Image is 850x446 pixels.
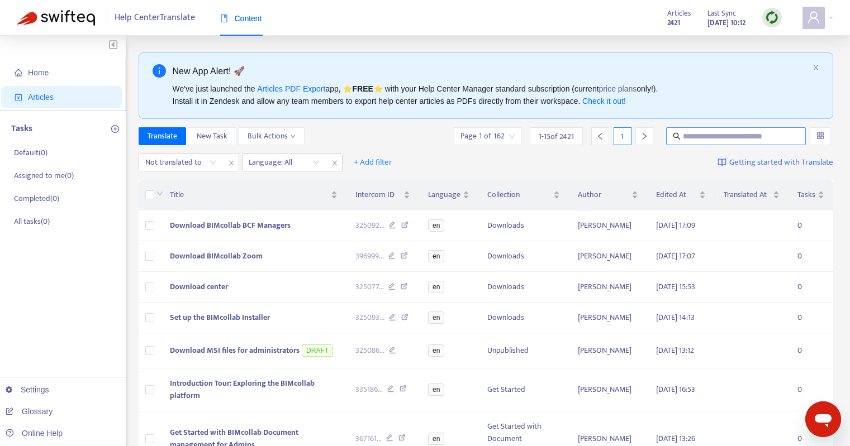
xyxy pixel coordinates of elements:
span: 396999 ... [355,250,384,262]
div: We've just launched the app, ⭐ ⭐️ with your Help Center Manager standard subscription (current on... [173,83,809,107]
button: New Task [188,127,236,145]
span: Download center [170,280,228,293]
td: Unpublished [478,333,569,368]
span: account-book [15,93,22,101]
th: Tasks [789,180,833,210]
span: book [220,15,228,22]
span: en [428,250,444,262]
th: Edited At [647,180,715,210]
span: info-circle [153,64,166,78]
td: 0 [789,303,833,333]
span: 367161 ... [355,433,382,445]
td: 0 [789,272,833,303]
span: 325086 ... [355,344,384,357]
span: New Task [197,130,227,142]
p: Default ( 0 ) [14,147,48,159]
span: down [290,133,296,139]
span: Author [578,189,629,201]
td: Downloads [478,241,569,272]
span: [DATE] 17:07 [656,250,695,262]
p: Completed ( 0 ) [14,193,59,204]
span: Translate [148,130,177,142]
th: Title [161,180,346,210]
span: Download BIMcollab BCF Managers [170,219,291,232]
span: Intercom ID [355,189,402,201]
span: Bulk Actions [248,130,296,142]
img: sync.dc5367851b00ba804db3.png [765,11,779,25]
a: Check it out! [582,97,626,105]
div: 1 [614,127,631,145]
span: en [428,311,444,324]
th: Translated At [715,180,789,210]
span: DRAFT [302,344,333,357]
span: 335186 ... [355,383,383,396]
td: Downloads [478,303,569,333]
td: 0 [789,333,833,368]
span: [DATE] 17:09 [656,219,695,232]
span: Tasks [797,189,815,201]
a: Getting started with Translate [718,154,833,171]
span: en [428,219,444,232]
th: Intercom ID [346,180,420,210]
span: Help Center Translate [115,7,195,28]
td: Downloads [478,272,569,303]
span: Last Sync [707,7,736,20]
td: 0 [789,241,833,272]
span: search [673,132,681,140]
span: right [640,132,648,140]
span: user [807,11,820,24]
span: Getting started with Translate [729,156,833,169]
span: en [428,281,444,293]
img: image-link [718,158,726,167]
span: Download BIMcollab Zoom [170,250,263,262]
strong: 2421 [667,17,680,29]
td: [PERSON_NAME] [569,241,647,272]
span: en [428,433,444,445]
span: close [224,156,239,170]
span: close [327,156,342,170]
span: Introduction Tour: Exploring the BIMcollab platform [170,377,315,402]
iframe: Button to launch messaging window [805,401,841,437]
td: [PERSON_NAME] [569,210,647,241]
span: Edited At [656,189,697,201]
div: New App Alert! 🚀 [173,64,809,78]
span: left [596,132,604,140]
button: Bulk Actionsdown [239,127,305,145]
td: Downloads [478,210,569,241]
td: [PERSON_NAME] [569,272,647,303]
td: Get Started [478,368,569,411]
span: close [813,64,819,71]
strong: [DATE] 10:12 [707,17,745,29]
td: 0 [789,368,833,411]
span: 1 - 15 of 2421 [539,131,574,142]
span: Title [170,189,328,201]
span: Language [428,189,460,201]
td: [PERSON_NAME] [569,303,647,333]
span: [DATE] 16:53 [656,383,695,396]
span: en [428,383,444,396]
button: close [813,64,819,71]
span: [DATE] 13:26 [656,432,695,445]
span: 325093 ... [355,311,384,324]
span: [DATE] 14:13 [656,311,695,324]
a: Articles PDF Export [257,84,325,93]
button: Translate [139,127,186,145]
span: Articles [28,93,54,102]
span: 325077 ... [355,281,384,293]
a: Online Help [6,429,63,438]
span: Download MSI files for administrators [170,344,300,357]
span: Collection [487,189,551,201]
th: Author [569,180,647,210]
p: All tasks ( 0 ) [14,215,50,227]
b: FREE [352,84,373,93]
span: Articles [667,7,691,20]
td: [PERSON_NAME] [569,368,647,411]
span: en [428,344,444,357]
span: 325092 ... [355,219,384,232]
p: Assigned to me ( 0 ) [14,170,74,181]
span: [DATE] 15:53 [656,280,695,293]
span: Home [28,68,49,77]
span: + Add filter [354,156,392,169]
td: 0 [789,210,833,241]
a: price plans [599,84,637,93]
